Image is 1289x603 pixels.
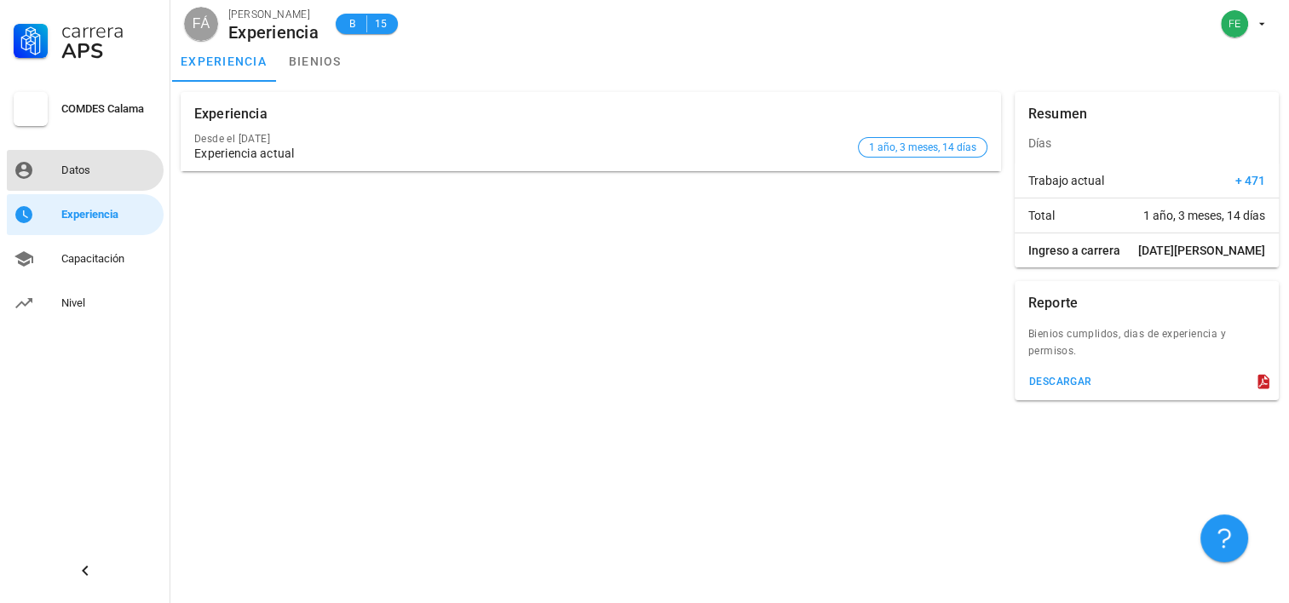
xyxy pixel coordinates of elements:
[1021,370,1099,393] button: descargar
[1138,242,1265,259] span: [DATE][PERSON_NAME]
[228,23,319,42] div: Experiencia
[1028,172,1104,189] span: Trabajo actual
[184,7,218,41] div: avatar
[1015,123,1279,164] div: Días
[7,283,164,324] a: Nivel
[194,146,851,161] div: Experiencia actual
[374,15,388,32] span: 15
[1015,325,1279,370] div: Bienios cumplidos, dias de experiencia y permisos.
[61,102,157,116] div: COMDES Calama
[61,208,157,221] div: Experiencia
[1143,207,1265,224] span: 1 año, 3 meses, 14 días
[869,138,976,157] span: 1 año, 3 meses, 14 días
[346,15,360,32] span: B
[277,41,354,82] a: bienios
[1028,376,1092,388] div: descargar
[61,252,157,266] div: Capacitación
[1028,242,1120,259] span: Ingreso a carrera
[7,238,164,279] a: Capacitación
[1221,10,1248,37] div: avatar
[7,194,164,235] a: Experiencia
[61,296,157,310] div: Nivel
[1028,207,1055,224] span: Total
[61,41,157,61] div: APS
[1235,172,1265,189] span: + 471
[1028,92,1087,136] div: Resumen
[61,164,157,177] div: Datos
[194,92,268,136] div: Experiencia
[170,41,277,82] a: experiencia
[193,7,210,41] span: FÁ
[228,6,319,23] div: [PERSON_NAME]
[194,133,851,145] div: Desde el [DATE]
[1028,281,1078,325] div: Reporte
[7,150,164,191] a: Datos
[61,20,157,41] div: Carrera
